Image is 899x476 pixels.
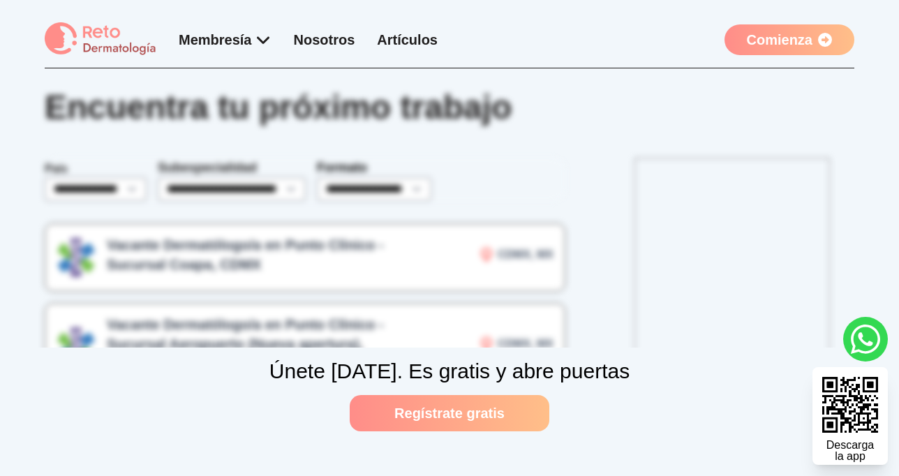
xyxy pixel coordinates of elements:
a: Nosotros [294,32,355,47]
img: logo Reto dermatología [45,22,156,57]
a: Artículos [377,32,438,47]
div: Membresía [179,30,272,50]
div: Descarga la app [826,440,874,462]
a: Comienza [725,24,854,55]
a: Regístrate gratis [350,395,549,431]
a: whatsapp button [843,317,888,362]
